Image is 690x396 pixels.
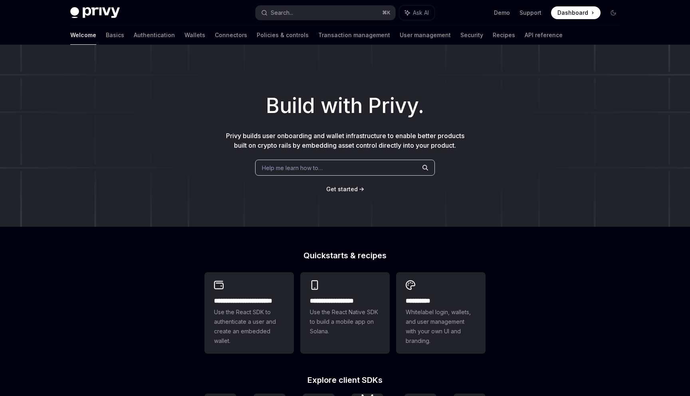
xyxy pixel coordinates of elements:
[204,376,486,384] h2: Explore client SDKs
[551,6,601,19] a: Dashboard
[262,164,323,172] span: Help me learn how to…
[215,26,247,45] a: Connectors
[519,9,541,17] a: Support
[400,26,451,45] a: User management
[226,132,464,149] span: Privy builds user onboarding and wallet infrastructure to enable better products built on crypto ...
[557,9,588,17] span: Dashboard
[494,9,510,17] a: Demo
[106,26,124,45] a: Basics
[300,272,390,354] a: **** **** **** ***Use the React Native SDK to build a mobile app on Solana.
[310,307,380,336] span: Use the React Native SDK to build a mobile app on Solana.
[382,10,391,16] span: ⌘ K
[460,26,483,45] a: Security
[134,26,175,45] a: Authentication
[256,6,395,20] button: Search...⌘K
[493,26,515,45] a: Recipes
[326,186,358,192] span: Get started
[399,6,434,20] button: Ask AI
[214,307,284,346] span: Use the React SDK to authenticate a user and create an embedded wallet.
[525,26,563,45] a: API reference
[326,185,358,193] a: Get started
[413,9,429,17] span: Ask AI
[607,6,620,19] button: Toggle dark mode
[396,272,486,354] a: **** *****Whitelabel login, wallets, and user management with your own UI and branding.
[204,251,486,259] h2: Quickstarts & recipes
[70,26,96,45] a: Welcome
[271,8,293,18] div: Search...
[406,307,476,346] span: Whitelabel login, wallets, and user management with your own UI and branding.
[318,26,390,45] a: Transaction management
[13,90,677,121] h1: Build with Privy.
[70,7,120,18] img: dark logo
[184,26,205,45] a: Wallets
[257,26,309,45] a: Policies & controls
